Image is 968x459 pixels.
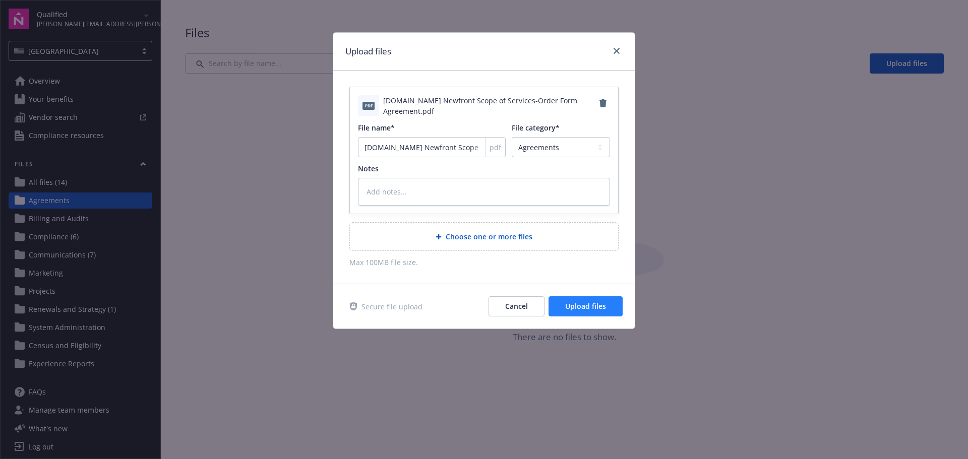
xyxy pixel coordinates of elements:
[565,301,606,311] span: Upload files
[611,45,623,57] a: close
[490,142,501,153] span: pdf
[349,222,619,251] div: Choose one or more files
[362,102,375,109] span: pdf
[596,95,610,111] a: Remove
[383,95,596,116] span: [DOMAIN_NAME] Newfront Scope of Services-Order Form Agreement.pdf
[446,231,532,242] span: Choose one or more files
[358,164,379,173] span: Notes
[512,123,560,133] span: File category*
[358,137,506,157] input: Add file name...
[358,123,395,133] span: File name*
[345,45,391,58] h1: Upload files
[505,301,528,311] span: Cancel
[549,296,623,316] button: Upload files
[361,301,422,312] span: Secure file upload
[489,296,544,316] button: Cancel
[349,257,619,268] span: Max 100MB file size.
